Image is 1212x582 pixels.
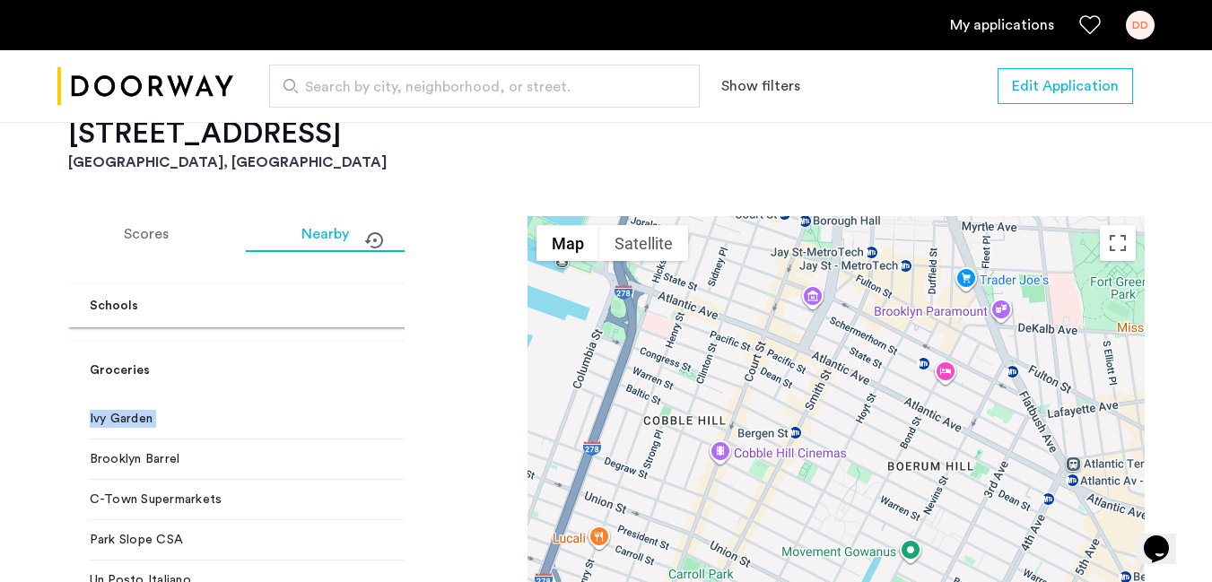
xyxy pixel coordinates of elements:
span: Search by city, neighborhood, or street. [305,76,650,98]
mat-expansion-panel-header: Groceries [68,342,516,399]
button: Show or hide filters [721,75,800,97]
mat-expansion-panel-header: Schools [68,284,516,327]
button: Toggle fullscreen view [1100,225,1136,261]
span: Edit Application [1012,75,1119,97]
span: Ivy Garden [90,410,364,428]
a: Cazamio logo [57,53,233,120]
div: 5 min walk [377,531,493,549]
mat-panel-title: Groceries [90,361,473,380]
input: Apartment Search [269,65,700,108]
span: Park Slope CSA [90,531,364,549]
span: Nearby [301,227,349,241]
iframe: chat widget [1137,510,1194,564]
a: Favorites [1079,14,1101,36]
mat-panel-title: Schools [90,297,473,316]
div: 4 min walk [377,410,493,428]
div: 4 min walk [377,450,493,468]
button: Show satellite imagery [599,225,688,261]
span: C-Town Supermarkets [90,491,364,508]
span: Brooklyn Barrel [90,450,364,468]
div: DD [1126,11,1155,39]
button: Show street map [536,225,599,261]
img: logo [57,53,233,120]
h2: [STREET_ADDRESS] [68,116,1145,152]
div: 5 min walk [377,491,493,508]
button: button [998,68,1133,104]
h3: [GEOGRAPHIC_DATA], [GEOGRAPHIC_DATA] [68,152,1145,173]
span: Scores [124,227,169,241]
a: My application [950,14,1054,36]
